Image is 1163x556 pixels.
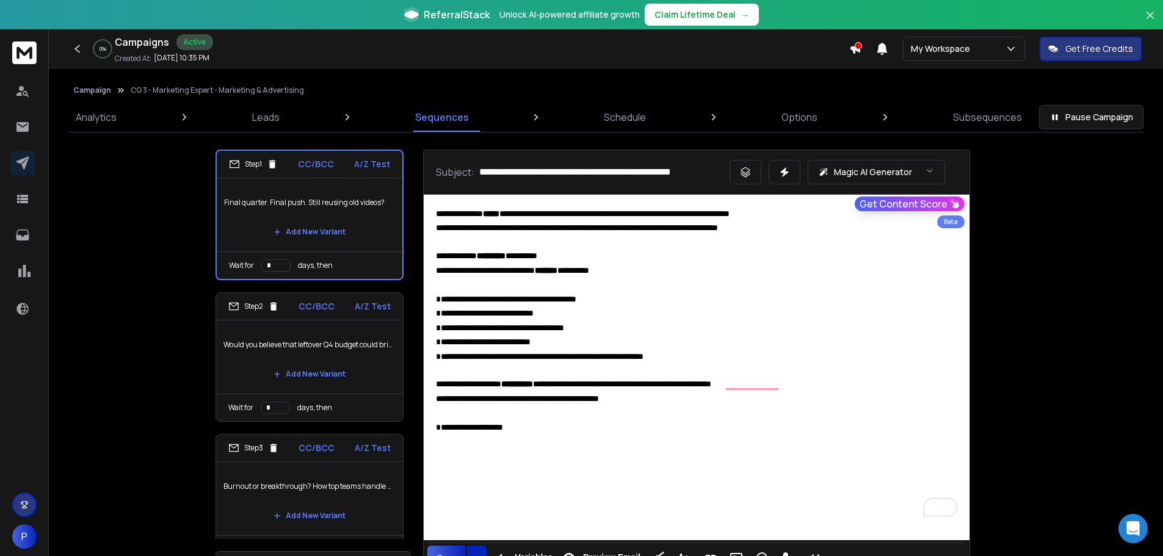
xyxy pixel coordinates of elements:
p: Subsequences [953,110,1022,125]
p: Final quarter. Final push. Still reusing old videos? [224,186,395,220]
p: Sequences [415,110,469,125]
p: Would you believe that leftover Q4 budget could bring 10X visibility? [223,328,396,362]
div: Open Intercom Messenger [1118,514,1148,543]
p: Subject: [436,165,474,179]
button: P [12,524,37,549]
button: Add New Variant [264,220,355,244]
p: CC/BCC [298,158,334,170]
a: Sequences [408,103,476,132]
p: CC/BCC [299,300,335,312]
button: Add New Variant [264,504,355,528]
button: Close banner [1142,7,1158,37]
div: Step 3 [228,442,279,453]
button: Get Free Credits [1040,37,1142,61]
p: days, then [297,403,332,413]
p: CC/BCC [299,442,335,454]
p: Created At: [115,54,151,63]
p: Options [781,110,817,125]
button: Campaign [73,85,111,95]
div: Step 2 [228,301,279,312]
p: A/Z Test [355,300,391,312]
p: Get Free Credits [1065,43,1133,55]
p: Wait for [228,403,253,413]
a: Schedule [596,103,653,132]
p: days, then [298,261,333,270]
a: Options [774,103,825,132]
button: Magic AI Generator [808,160,945,184]
span: → [741,9,749,21]
button: Add New Variant [264,362,355,386]
p: My Workspace [911,43,975,55]
a: Leads [245,103,287,132]
span: ReferralStack [424,7,490,22]
p: 0 % [100,45,106,52]
p: Analytics [76,110,117,125]
p: A/Z Test [354,158,390,170]
button: Get Content Score [855,197,965,211]
button: Pause Campaign [1039,105,1143,129]
h1: Campaigns [115,35,169,49]
p: Leads [252,110,280,125]
p: A/Z Test [355,442,391,454]
p: CG 3 - Marketing Expert - Marketing & Advertising [131,85,304,95]
p: Burnout or breakthrough? How top teams handle Q4 [223,469,396,504]
p: Unlock AI-powered affiliate growth [499,9,640,21]
p: [DATE] 10:35 PM [154,53,209,63]
a: Subsequences [946,103,1029,132]
div: Beta [937,215,965,228]
li: Step1CC/BCCA/Z TestFinal quarter. Final push. Still reusing old videos?Add New VariantWait forday... [216,150,404,280]
button: Claim Lifetime Deal→ [645,4,759,26]
p: Magic AI Generator [834,166,912,178]
div: To enrich screen reader interactions, please activate Accessibility in Grammarly extension settings [424,195,969,529]
div: Step 1 [229,159,278,170]
p: Schedule [604,110,646,125]
p: Wait for [229,261,254,270]
li: Step2CC/BCCA/Z TestWould you believe that leftover Q4 budget could bring 10X visibility?Add New V... [216,292,404,422]
div: Active [176,34,213,50]
a: Analytics [68,103,124,132]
